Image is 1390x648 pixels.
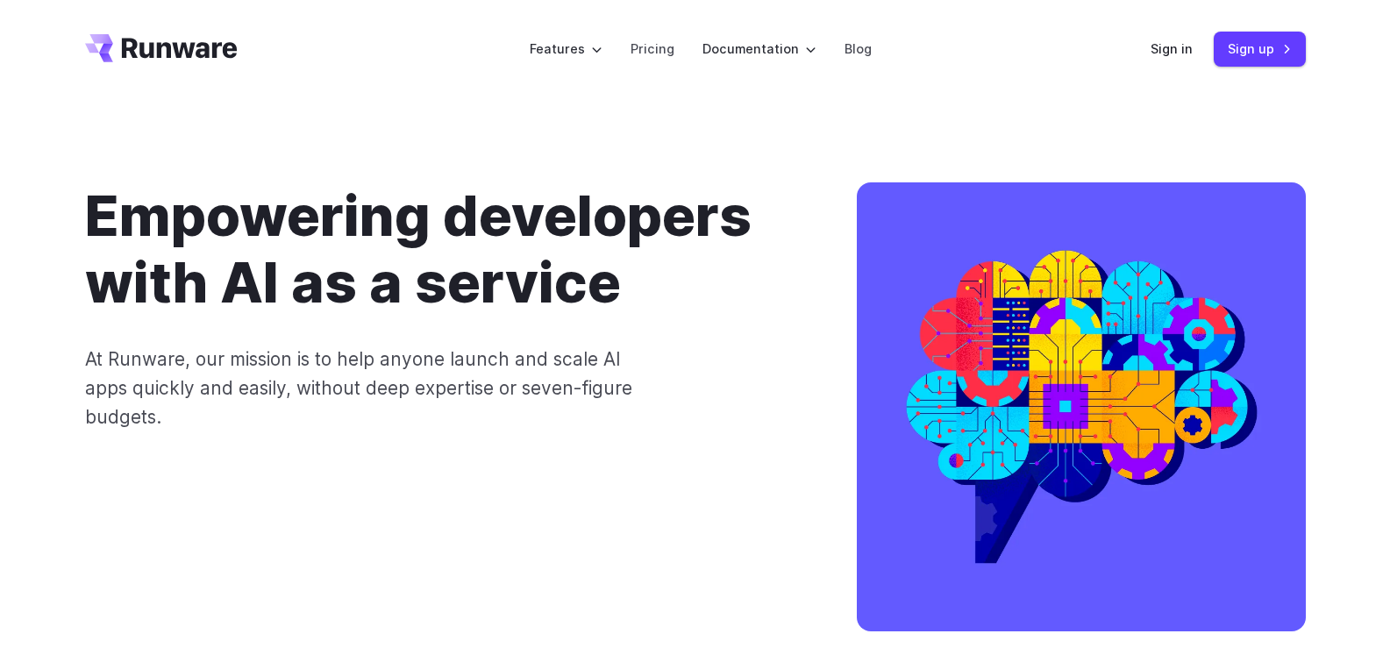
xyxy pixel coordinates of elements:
a: Go to / [85,34,238,62]
img: A colorful illustration of a brain made up of circuit boards [857,182,1306,631]
a: Blog [845,39,872,59]
label: Documentation [702,39,816,59]
a: Pricing [631,39,674,59]
label: Features [530,39,602,59]
p: At Runware, our mission is to help anyone launch and scale AI apps quickly and easily, without de... [85,345,658,432]
a: Sign in [1151,39,1193,59]
a: Sign up [1214,32,1306,66]
h1: Empowering developers with AI as a service [85,182,801,317]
